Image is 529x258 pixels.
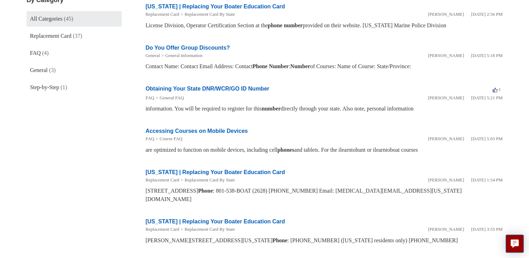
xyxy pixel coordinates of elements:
span: All Categories [30,16,63,22]
time: 01/05/2024, 17:03 [471,136,502,141]
a: Obtaining Your State DNR/WCR/GO ID Number [145,86,269,92]
a: Replacement Card By State [185,227,235,232]
em: phone number [268,22,303,28]
a: General FAQ [159,95,184,100]
span: (4) [42,50,49,56]
span: (45) [64,16,73,22]
a: General Information [165,53,202,58]
div: Contact Name: Contact Email Address: Contact : of Courses: Name of Course: State/Province: [145,62,502,71]
li: FAQ [145,94,154,101]
li: Replacement Card [145,11,179,18]
li: [PERSON_NAME] [428,11,464,18]
li: [PERSON_NAME] [428,135,464,142]
li: General Information [160,52,202,59]
span: (1) [60,84,67,90]
li: Replacement Card [145,177,179,184]
a: Accessing Courses on Mobile Devices [145,128,248,134]
a: [US_STATE] | Replacing Your Boater Education Card [145,3,285,9]
time: 01/05/2024, 17:18 [471,53,502,58]
time: 05/22/2024, 15:55 [471,227,502,232]
a: FAQ [145,95,154,100]
li: Replacement Card By State [179,11,235,18]
span: (3) [49,67,56,73]
em: Phone [272,237,287,243]
li: Replacement Card [145,226,179,233]
a: Replacement Card [145,177,179,182]
a: Replacement Card (37) [27,28,122,44]
time: 05/22/2024, 13:54 [471,177,502,182]
a: General (3) [27,63,122,78]
em: Phone [198,188,213,194]
li: Replacement Card By State [179,226,235,233]
div: License Division, Operator Certification Section at the provided on their website. [US_STATE] Mar... [145,21,502,30]
a: Replacement Card By State [185,177,235,182]
a: All Categories (45) [27,11,122,27]
a: [US_STATE] | Replacing Your Boater Education Card [145,169,285,175]
a: Do You Offer Group Discounts? [145,45,230,51]
span: Replacement Card [30,33,72,39]
a: FAQ [145,136,154,141]
li: Replacement Card By State [179,177,235,184]
a: Step-by-Step (1) [27,80,122,95]
em: Phone Number [252,63,289,69]
div: [PERSON_NAME][STREET_ADDRESS][US_STATE] : [PHONE_NUMBER] ([US_STATE] residents only) [PHONE_NUMBE... [145,236,502,245]
li: [PERSON_NAME] [428,226,464,233]
span: -1 [493,87,501,92]
time: 01/05/2024, 17:21 [471,95,502,100]
time: 05/21/2024, 14:56 [471,12,502,17]
li: [PERSON_NAME] [428,52,464,59]
em: Number [290,63,310,69]
li: General [145,52,160,59]
div: are optimized to function on mobile devices, including cell and tablets. For the ilearntohunt or ... [145,146,502,154]
em: number [262,106,280,112]
li: FAQ [145,135,154,142]
li: [PERSON_NAME] [428,94,464,101]
a: Replacement Card By State [185,12,235,17]
li: [PERSON_NAME] [428,177,464,184]
span: FAQ [30,50,41,56]
div: [STREET_ADDRESS] : 801-538-BOAT (2628) [PHONE_NUMBER] Email: [MEDICAL_DATA][EMAIL_ADDRESS][US_STA... [145,187,502,203]
span: General [30,67,48,73]
a: Course FAQ [159,136,182,141]
a: Replacement Card [145,12,179,17]
em: phones [277,147,294,153]
a: [US_STATE] | Replacing Your Boater Education Card [145,218,285,224]
button: Live chat [506,235,524,253]
span: Step-by-Step [30,84,59,90]
span: (37) [73,33,82,39]
a: FAQ (4) [27,45,122,61]
div: information. You will be required to register for this directly through your state. Also note, pe... [145,105,502,113]
li: General FAQ [154,94,184,101]
a: General [145,53,160,58]
a: Replacement Card [145,227,179,232]
li: Course FAQ [154,135,182,142]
